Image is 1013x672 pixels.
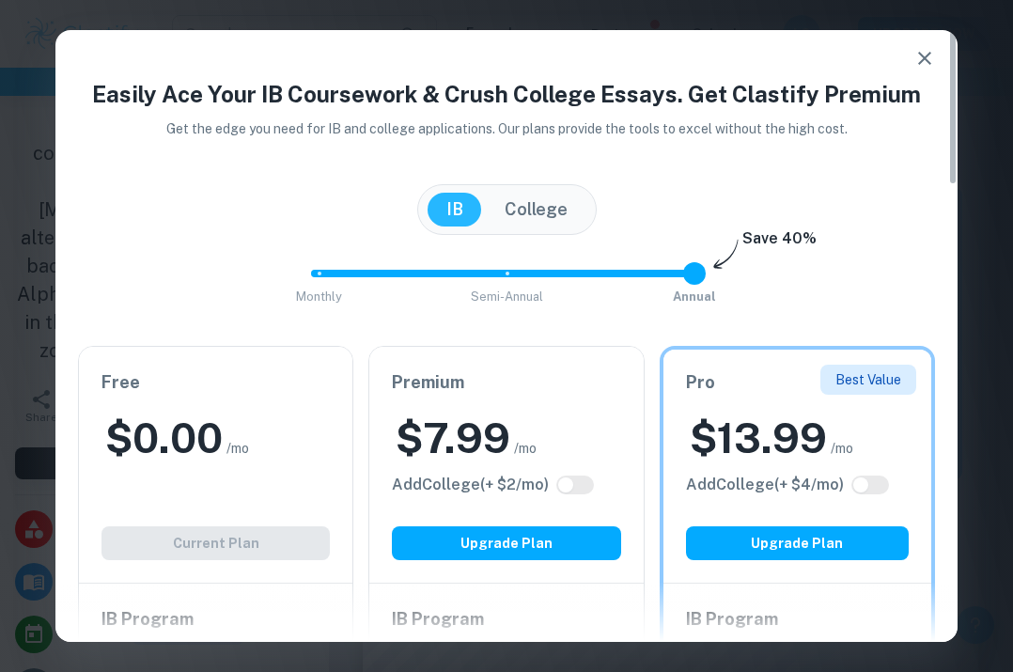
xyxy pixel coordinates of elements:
[831,438,853,459] span: /mo
[428,193,482,227] button: IB
[686,526,909,560] button: Upgrade Plan
[742,227,817,259] h6: Save 40%
[392,369,620,396] h6: Premium
[392,474,549,496] h6: Click to see all the additional College features.
[690,411,827,466] h2: $ 13.99
[514,438,537,459] span: /mo
[396,411,510,466] h2: $ 7.99
[296,289,342,304] span: Monthly
[673,289,716,304] span: Annual
[226,438,249,459] span: /mo
[835,369,901,390] p: Best Value
[101,369,330,396] h6: Free
[471,289,543,304] span: Semi-Annual
[486,193,586,227] button: College
[686,369,909,396] h6: Pro
[392,526,620,560] button: Upgrade Plan
[686,474,844,496] h6: Click to see all the additional College features.
[78,77,935,111] h4: Easily Ace Your IB Coursework & Crush College Essays. Get Clastify Premium
[164,118,849,139] p: Get the edge you need for IB and college applications. Our plans provide the tools to excel witho...
[713,239,739,271] img: subscription-arrow.svg
[105,411,223,466] h2: $ 0.00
